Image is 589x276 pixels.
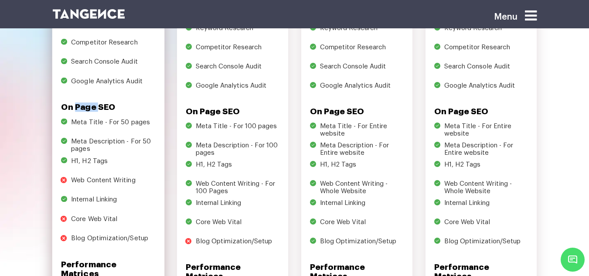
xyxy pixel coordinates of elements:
[71,215,156,229] li: Core Web Vital
[444,180,528,194] li: Web Content Writing - Whole Website
[310,107,404,116] h5: On Page SEO
[71,138,156,152] li: Meta Description - For 50 pages
[196,238,279,252] li: Blog Optimization/Setup
[320,199,404,213] li: Internal Linking
[444,199,528,213] li: Internal Linking
[444,238,528,252] li: Blog Optimization/Setup
[71,235,156,249] li: Blog Optimization/Setup
[320,63,404,77] li: Search Console Audit
[196,82,279,96] li: Google Analytics Audit
[71,176,156,190] li: Web Content Writing
[444,123,528,136] li: Meta Title - For Entire website
[196,123,279,136] li: Meta Title - For 100 pages
[196,142,279,156] li: Meta Description - For 100 pages
[71,157,156,171] li: H1, H2 Tags
[53,9,125,19] img: logo SVG
[444,218,528,232] li: Core Web Vital
[320,142,404,156] li: Meta Description - For Entire website
[320,180,404,194] li: Web Content Writing - Whole Website
[186,107,279,116] h5: On Page SEO
[71,196,156,210] li: Internal Linking
[196,161,279,175] li: H1, H2 Tags
[320,218,404,232] li: Core Web Vital
[434,107,528,116] h5: On Page SEO
[320,161,404,175] li: H1, H2 Tags
[561,248,585,272] span: Chat Widget
[71,77,156,91] li: Google Analytics Audit
[444,44,528,58] li: Competitor Research
[71,19,156,33] li: Keyword Research
[196,180,279,194] li: Web Content Writing - For 100 Pages
[444,63,528,77] li: Search Console Audit
[71,118,156,132] li: Meta Title - For 50 pages
[196,44,279,58] li: Competitor Research
[196,63,279,77] li: Search Console Audit
[71,58,156,72] li: Search Console Audit
[320,44,404,58] li: Competitor Research
[444,142,528,156] li: Meta Description - For Entire website
[71,38,156,52] li: Competitor Research
[196,218,279,232] li: Core Web Vital
[444,161,528,175] li: H1, H2 Tags
[320,82,404,96] li: Google Analytics Audit
[444,82,528,96] li: Google Analytics Audit
[320,123,404,136] li: Meta Title - For Entire website
[320,238,404,252] li: Blog Optimization/Setup
[196,199,279,213] li: Internal Linking
[61,102,155,112] h5: On Page SEO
